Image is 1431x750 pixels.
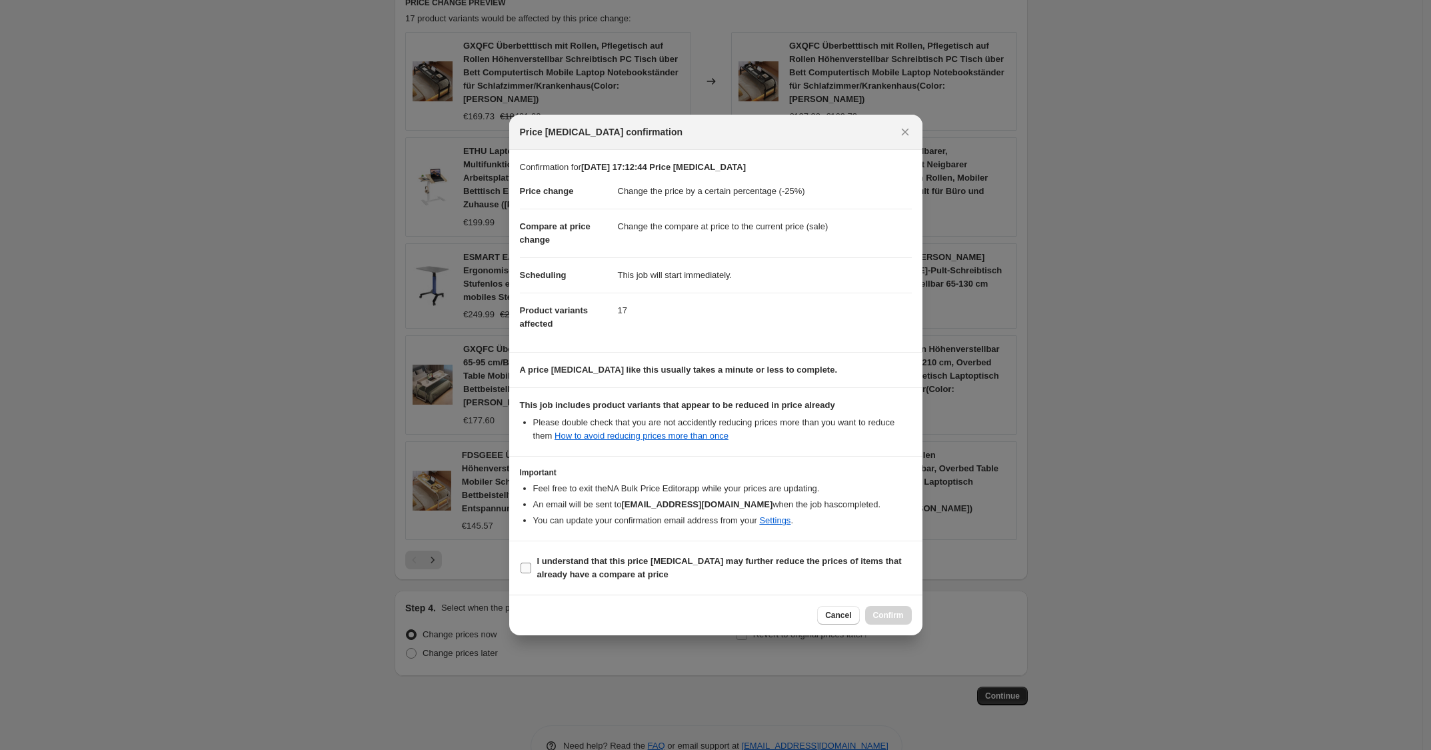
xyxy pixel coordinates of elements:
span: Product variants affected [520,305,589,329]
h3: Important [520,467,912,478]
dd: Change the price by a certain percentage (-25%) [618,174,912,209]
b: I understand that this price [MEDICAL_DATA] may further reduce the prices of items that already h... [537,556,902,579]
span: Price [MEDICAL_DATA] confirmation [520,125,683,139]
li: You can update your confirmation email address from your . [533,514,912,527]
button: Cancel [817,606,859,625]
a: How to avoid reducing prices more than once [555,431,728,441]
li: Feel free to exit the NA Bulk Price Editor app while your prices are updating. [533,482,912,495]
li: An email will be sent to when the job has completed . [533,498,912,511]
span: Price change [520,186,574,196]
span: Cancel [825,610,851,621]
span: Compare at price change [520,221,591,245]
a: Settings [759,515,790,525]
b: [DATE] 17:12:44 Price [MEDICAL_DATA] [581,162,746,172]
button: Close [896,123,914,141]
span: Scheduling [520,270,567,280]
p: Confirmation for [520,161,912,174]
dd: Change the compare at price to the current price (sale) [618,209,912,244]
b: A price [MEDICAL_DATA] like this usually takes a minute or less to complete. [520,365,838,375]
li: Please double check that you are not accidently reducing prices more than you want to reduce them [533,416,912,443]
dd: 17 [618,293,912,328]
b: This job includes product variants that appear to be reduced in price already [520,400,835,410]
dd: This job will start immediately. [618,257,912,293]
b: [EMAIL_ADDRESS][DOMAIN_NAME] [621,499,772,509]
